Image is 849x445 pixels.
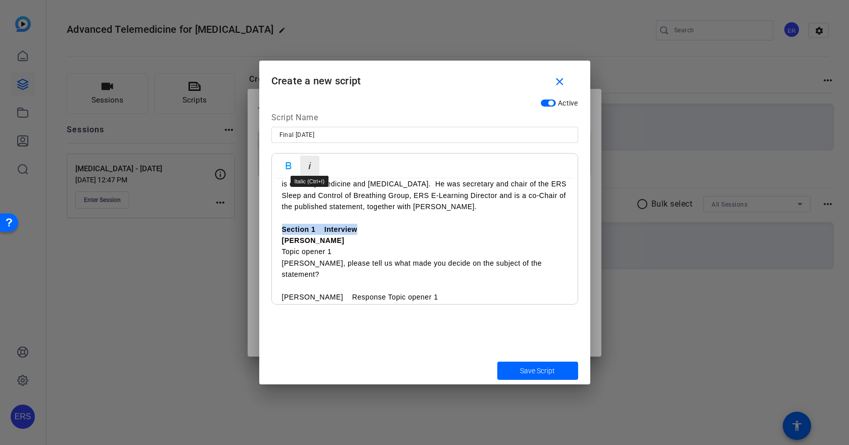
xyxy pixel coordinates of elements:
[271,112,578,127] div: Script Name
[282,225,358,233] strong: Section 1 Interview
[282,291,568,303] p: [PERSON_NAME] Response Topic opener 1
[520,366,555,376] span: Save Script
[279,129,570,141] input: Enter Script Name
[259,61,590,93] h1: Create a new script
[282,303,568,359] p: To be honest, it was [PERSON_NAME]’s idea to start with a Task Force on e-Health in OSA. She cont...
[282,236,345,244] strong: [PERSON_NAME]
[291,176,329,187] div: Italic (Ctrl+I)
[558,99,578,107] span: Active
[497,362,578,380] button: Save Script
[282,246,568,257] p: Topic opener 1
[553,76,566,88] mat-icon: close
[282,258,568,280] p: [PERSON_NAME], please tell us what made you decide on the subject of the statement?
